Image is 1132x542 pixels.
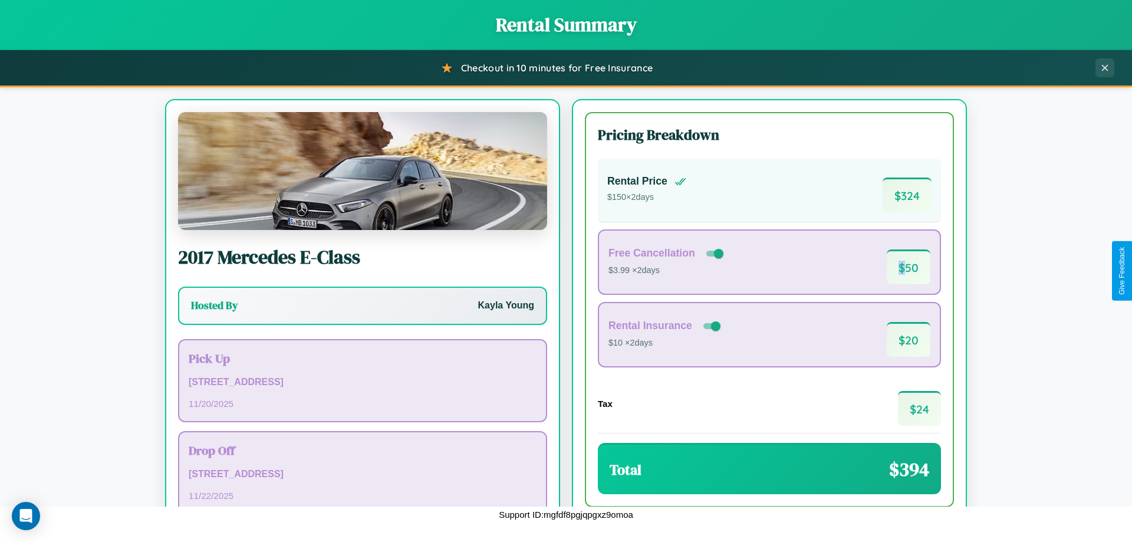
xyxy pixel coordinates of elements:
span: $ 394 [889,456,929,482]
div: Open Intercom Messenger [12,502,40,530]
h2: 2017 Mercedes E-Class [178,244,547,270]
h4: Rental Price [607,175,667,188]
span: $ 24 [898,391,941,426]
h4: Tax [598,399,613,409]
h3: Hosted By [191,298,238,313]
span: Checkout in 10 minutes for Free Insurance [461,62,653,74]
img: Mercedes E-Class [178,112,547,230]
h3: Drop Off [189,442,537,459]
h3: Pricing Breakdown [598,125,941,144]
p: 11 / 22 / 2025 [189,488,537,504]
span: $ 324 [883,178,932,212]
p: [STREET_ADDRESS] [189,374,537,391]
h3: Pick Up [189,350,537,367]
p: [STREET_ADDRESS] [189,466,537,483]
p: $ 150 × 2 days [607,190,686,205]
p: Support ID: mgfdf8pgjqpgxz9omoa [499,507,633,523]
span: $ 20 [887,322,930,357]
p: 11 / 20 / 2025 [189,396,537,412]
h4: Rental Insurance [608,320,692,332]
div: Give Feedback [1118,247,1126,295]
h1: Rental Summary [12,12,1120,38]
h3: Total [610,460,641,479]
p: Kayla Young [478,297,534,314]
p: $10 × 2 days [608,336,723,351]
h4: Free Cancellation [608,247,695,259]
p: $3.99 × 2 days [608,263,726,278]
span: $ 50 [887,249,930,284]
